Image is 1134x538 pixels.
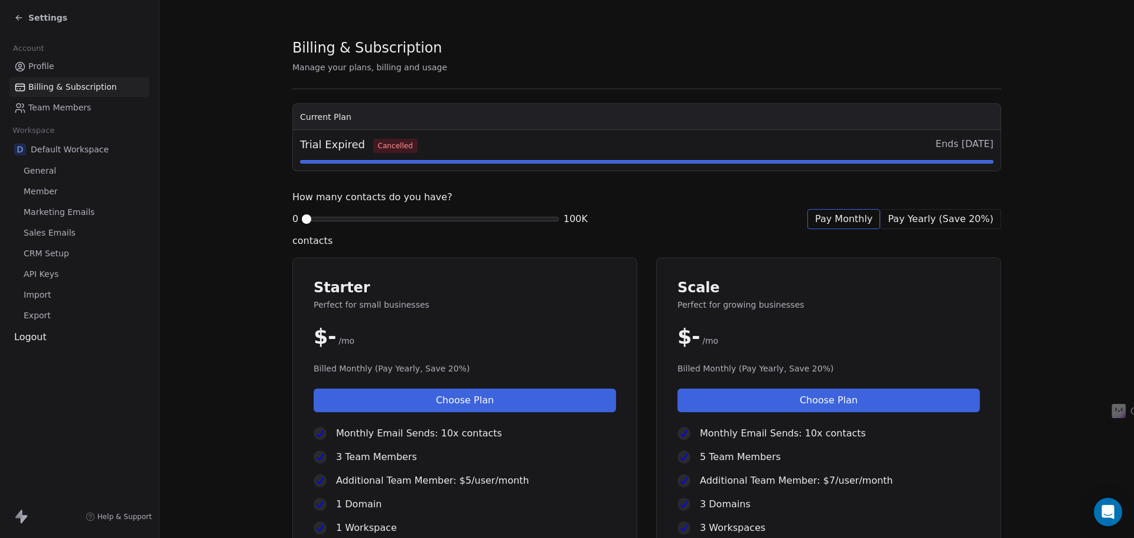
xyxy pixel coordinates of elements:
span: /mo [702,335,718,347]
span: Starter [314,279,616,296]
span: Marketing Emails [24,206,94,219]
a: General [9,161,149,181]
span: How many contacts do you have? [292,190,452,204]
th: Current Plan [293,104,1001,130]
span: Billed Monthly (Pay Yearly, Save 20%) [314,363,616,374]
a: API Keys [9,265,149,284]
span: API Keys [24,268,58,281]
span: Team Members [28,102,91,114]
span: Help & Support [97,512,152,521]
span: D [14,144,26,155]
button: Choose Plan [314,389,616,412]
span: Additional Team Member: $7/user/month [700,474,893,488]
div: Logout [9,330,149,344]
span: Perfect for growing businesses [677,299,980,311]
span: Scale [677,279,980,296]
a: Settings [14,12,67,24]
span: 1 Domain [336,497,382,511]
span: $ - [677,325,700,348]
span: Monthly Email Sends: 10x contacts [336,426,502,441]
span: Default Workspace [31,144,109,155]
a: Import [9,285,149,305]
a: CRM Setup [9,244,149,263]
span: Account [8,40,49,57]
a: Export [9,306,149,325]
a: Billing & Subscription [9,77,149,97]
span: General [24,165,56,177]
span: Billed Monthly (Pay Yearly, Save 20%) [677,363,980,374]
span: CRM Setup [24,247,69,260]
span: /mo [338,335,354,347]
span: 3 Domains [700,497,751,511]
span: Trial Expired [300,137,418,153]
span: Perfect for small businesses [314,299,616,311]
span: 5 Team Members [700,450,781,464]
span: Pay Yearly (Save 20%) [888,212,993,226]
span: 3 Team Members [336,450,417,464]
span: Cancelled [373,139,418,153]
span: Monthly Email Sends: 10x contacts [700,426,866,441]
span: Export [24,309,51,322]
a: Member [9,182,149,201]
div: Open Intercom Messenger [1094,498,1122,526]
span: Import [24,289,51,301]
a: Marketing Emails [9,203,149,222]
span: $ - [314,325,336,348]
button: Choose Plan [677,389,980,412]
span: contacts [292,234,333,248]
a: Team Members [9,98,149,118]
span: 0 [292,212,298,226]
span: Manage your plans, billing and usage [292,63,447,72]
span: Additional Team Member: $5/user/month [336,474,529,488]
span: Pay Monthly [815,212,872,226]
a: Profile [9,57,149,76]
span: Ends [DATE] [936,137,993,153]
span: Billing & Subscription [292,39,442,57]
span: 3 Workspaces [700,521,765,535]
span: Sales Emails [24,227,76,239]
span: Profile [28,60,54,73]
span: 1 Workspace [336,521,397,535]
span: Settings [28,12,67,24]
span: Member [24,185,58,198]
a: Help & Support [86,512,152,521]
span: 100K [563,212,588,226]
span: Workspace [8,122,60,139]
span: Billing & Subscription [28,81,117,93]
a: Sales Emails [9,223,149,243]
